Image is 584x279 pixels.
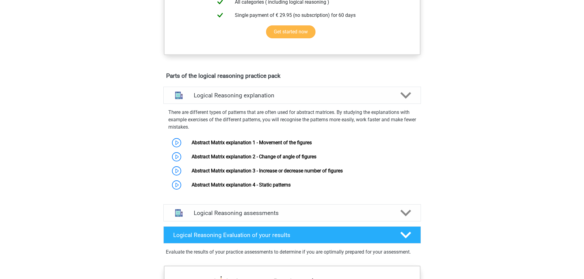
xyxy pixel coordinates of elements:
[194,92,391,99] h4: Logical Reasoning explanation
[161,204,423,221] a: assessments Logical Reasoning assessments
[171,88,187,103] img: logical reasoning explanations
[192,154,316,160] a: Abstract Matrix explanation 2 - Change of angle of figures
[192,182,291,188] a: Abstract Matrix explanation 4 - Static patterns
[171,205,187,221] img: logical reasoning assessments
[166,72,418,79] h4: Parts of the logical reasoning practice pack
[192,168,343,174] a: Abstract Matrix explanation 3 - Increase or decrease number of figures
[166,248,418,256] p: Evaluate the results of your practice assessments to determine if you are optimally prepared for ...
[161,87,423,104] a: explanations Logical Reasoning explanation
[168,109,416,131] p: There are different types of patterns that are often used for abstract matrices. By studying the ...
[266,25,315,38] a: Get started now
[192,140,312,145] a: Abstract Matrix explanation 1 - Movement of the figures
[161,226,423,243] a: Logical Reasoning Evaluation of your results
[173,232,391,239] h4: Logical Reasoning Evaluation of your results
[194,209,391,217] h4: Logical Reasoning assessments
